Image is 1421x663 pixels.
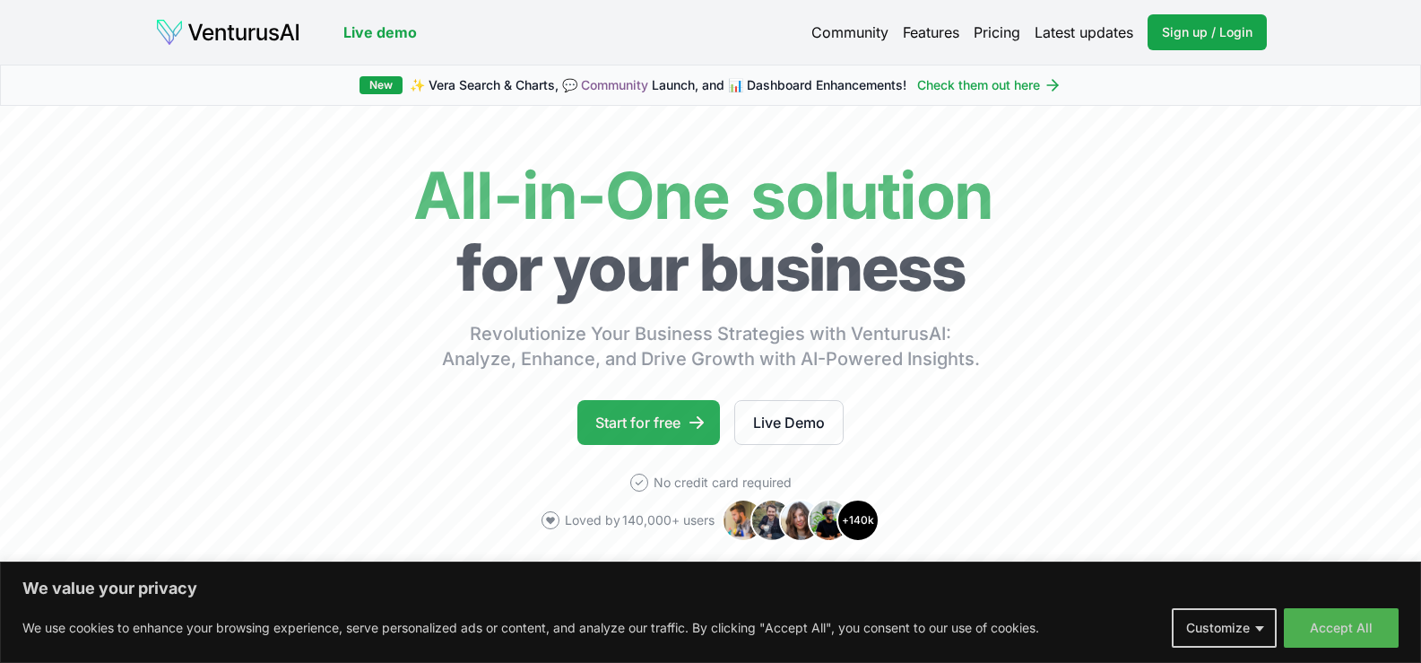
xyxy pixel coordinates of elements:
[1035,22,1133,43] a: Latest updates
[1172,608,1277,648] button: Customize
[22,578,1399,599] p: We value your privacy
[722,499,765,542] img: Avatar 1
[974,22,1020,43] a: Pricing
[903,22,959,43] a: Features
[1162,23,1252,41] span: Sign up / Login
[360,76,403,94] div: New
[1284,608,1399,648] button: Accept All
[917,76,1061,94] a: Check them out here
[581,77,648,92] a: Community
[750,499,793,542] img: Avatar 2
[1148,14,1267,50] a: Sign up / Login
[22,617,1039,639] p: We use cookies to enhance your browsing experience, serve personalized ads or content, and analyz...
[734,400,844,445] a: Live Demo
[811,22,888,43] a: Community
[779,499,822,542] img: Avatar 3
[343,22,417,43] a: Live demo
[410,76,906,94] span: ✨ Vera Search & Charts, 💬 Launch, and 📊 Dashboard Enhancements!
[808,499,851,542] img: Avatar 4
[577,400,720,445] a: Start for free
[155,18,300,47] img: logo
